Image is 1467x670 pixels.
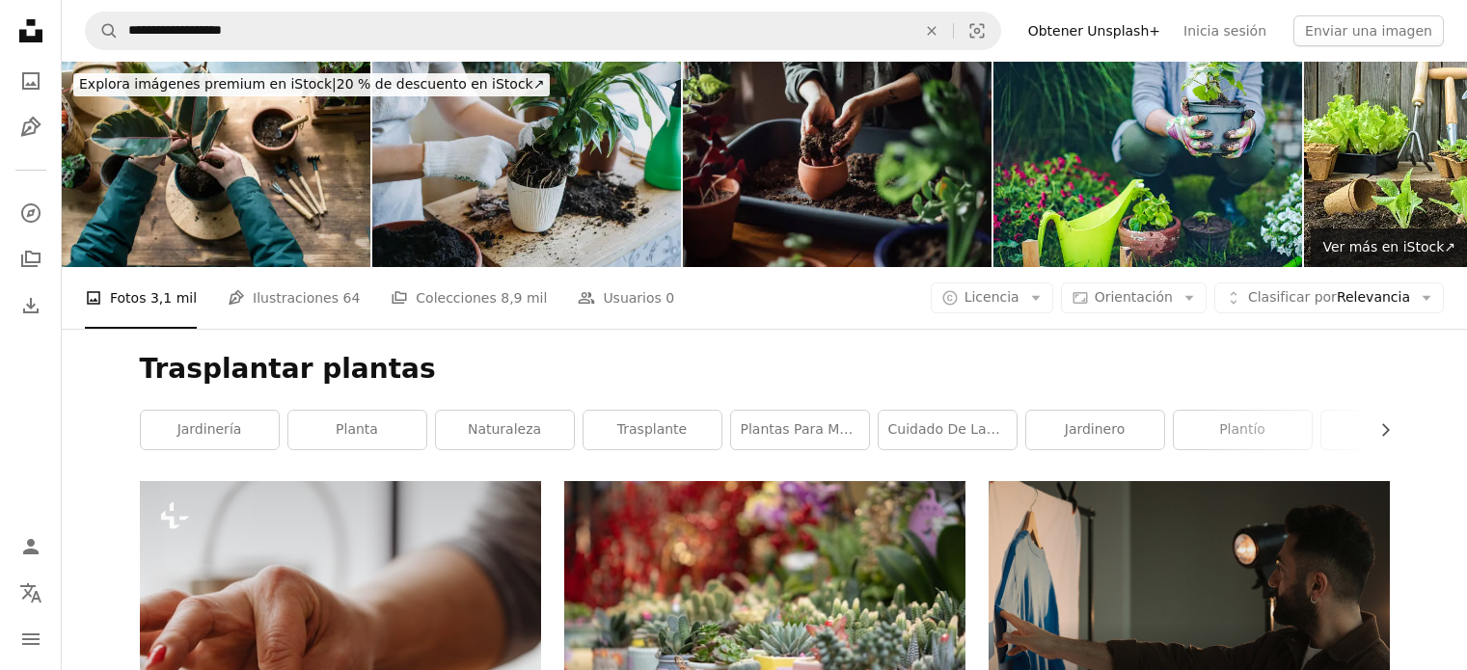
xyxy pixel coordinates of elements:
img: Cuidado y mantenimiento de la planta de Ficus Elastica [62,62,370,267]
a: Usuarios 0 [578,267,674,329]
a: Ilustraciones [12,108,50,147]
h1: Trasplantar plantas [140,352,1390,387]
a: Obtener Unsplash+ [1017,15,1172,46]
button: Menú [12,620,50,658]
a: cuidado de las planta [879,411,1017,449]
span: 64 [342,287,360,308]
a: Explora imágenes premium en iStock|20 % de descuento en iStock↗ [62,62,561,108]
button: Búsqueda visual [954,13,1000,49]
a: jardinería [141,411,279,449]
button: Buscar en Unsplash [86,13,119,49]
a: Inicio — Unsplash [12,12,50,54]
button: Borrar [910,13,953,49]
a: plantío [1174,411,1312,449]
img: Orgullosa paisajista [993,62,1302,267]
span: Ver más en iStock ↗ [1322,239,1455,255]
span: Clasificar por [1248,289,1337,305]
button: Orientación [1061,282,1207,313]
button: Idioma [12,574,50,612]
a: planta [288,411,426,449]
img: Cerrar un tiro de manos trabajando con el suelo [683,62,992,267]
a: Colecciones [12,240,50,279]
a: Ver más en iStock↗ [1311,228,1467,267]
a: Colecciones 8,9 mil [391,267,547,329]
a: jardinero [1026,411,1164,449]
a: Fotos [12,62,50,100]
a: Inicia sesión [1172,15,1278,46]
a: Explorar [12,194,50,232]
a: naturaleza [436,411,574,449]
a: Historial de descargas [12,286,50,325]
button: Licencia [931,282,1053,313]
span: 0 [666,287,674,308]
span: Relevancia [1248,288,1410,308]
span: 8,9 mil [501,287,547,308]
a: un montón de suculentas que están sobre una mesa [564,605,965,623]
span: Orientación [1095,289,1173,305]
a: Ilustraciones 64 [228,267,360,329]
div: 20 % de descuento en iStock ↗ [73,73,550,96]
img: Spring Houseplant Care, Waking Up Indoor Plants for Spring. La mujer está trasplantando plantas e... [372,62,681,267]
a: Trasplante [584,411,721,449]
button: desplazar lista a la derecha [1368,411,1390,449]
a: Plantas para maceta [731,411,869,449]
a: tiesto [1321,411,1459,449]
button: Enviar una imagen [1293,15,1444,46]
span: Explora imágenes premium en iStock | [79,76,337,92]
a: Iniciar sesión / Registrarse [12,527,50,566]
form: Encuentra imágenes en todo el sitio [85,12,1001,50]
span: Licencia [964,289,1019,305]
button: Clasificar porRelevancia [1214,282,1444,313]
